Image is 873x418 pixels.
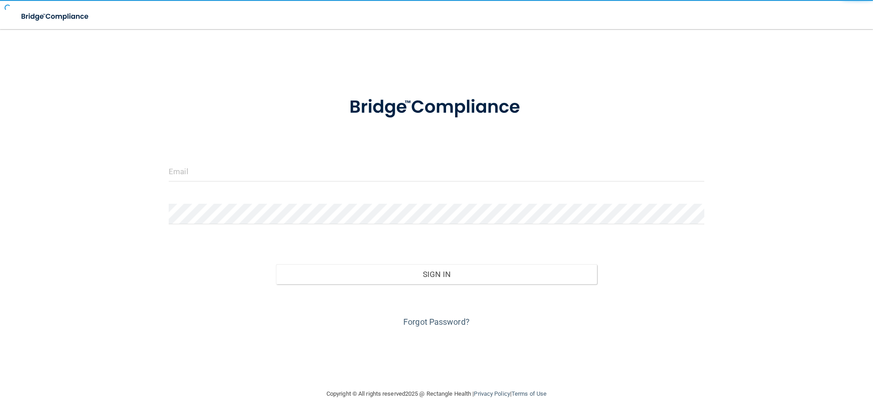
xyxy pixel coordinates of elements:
a: Forgot Password? [403,317,470,327]
div: Copyright © All rights reserved 2025 @ Rectangle Health | | [271,379,602,408]
a: Terms of Use [512,390,547,397]
a: Privacy Policy [474,390,510,397]
button: Sign In [276,264,597,284]
img: bridge_compliance_login_screen.278c3ca4.svg [331,84,542,131]
input: Email [169,161,704,181]
img: bridge_compliance_login_screen.278c3ca4.svg [14,7,97,26]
